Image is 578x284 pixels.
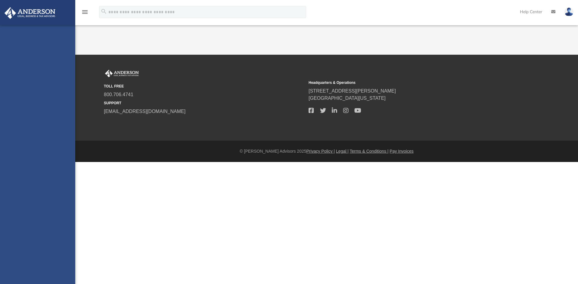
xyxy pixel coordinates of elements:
a: Terms & Conditions | [350,149,389,154]
a: [GEOGRAPHIC_DATA][US_STATE] [309,96,386,101]
a: Legal | [336,149,349,154]
i: menu [81,8,89,16]
img: User Pic [564,8,573,16]
a: Privacy Policy | [306,149,335,154]
img: Anderson Advisors Platinum Portal [104,70,140,78]
a: menu [81,11,89,16]
a: [EMAIL_ADDRESS][DOMAIN_NAME] [104,109,185,114]
small: SUPPORT [104,100,304,106]
div: © [PERSON_NAME] Advisors 2025 [75,148,578,154]
a: Pay Invoices [390,149,413,154]
a: [STREET_ADDRESS][PERSON_NAME] [309,88,396,93]
small: Headquarters & Operations [309,80,509,85]
i: search [101,8,107,15]
a: 800.706.4741 [104,92,133,97]
small: TOLL FREE [104,84,304,89]
img: Anderson Advisors Platinum Portal [3,7,57,19]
